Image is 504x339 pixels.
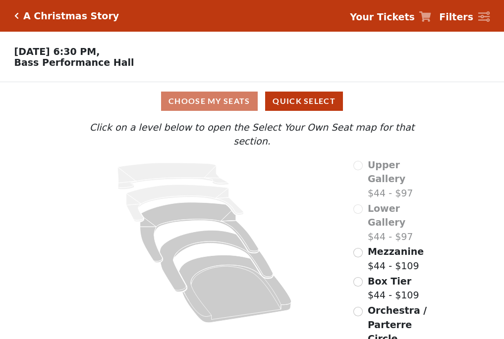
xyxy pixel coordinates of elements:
[439,10,490,24] a: Filters
[350,11,415,22] strong: Your Tickets
[179,255,292,323] path: Orchestra / Parterre Circle - Seats Available: 209
[368,203,405,228] span: Lower Gallery
[350,10,431,24] a: Your Tickets
[70,120,434,148] p: Click on a level below to open the Select Your Own Seat map for that section.
[126,185,244,222] path: Lower Gallery - Seats Available: 0
[265,92,343,111] button: Quick Select
[14,12,19,19] a: Click here to go back to filters
[368,158,434,200] label: $44 - $97
[368,201,434,244] label: $44 - $97
[368,274,419,302] label: $44 - $109
[368,244,424,273] label: $44 - $109
[368,159,405,185] span: Upper Gallery
[368,276,411,287] span: Box Tier
[23,10,119,22] h5: A Christmas Story
[118,163,229,190] path: Upper Gallery - Seats Available: 0
[368,246,424,257] span: Mezzanine
[439,11,473,22] strong: Filters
